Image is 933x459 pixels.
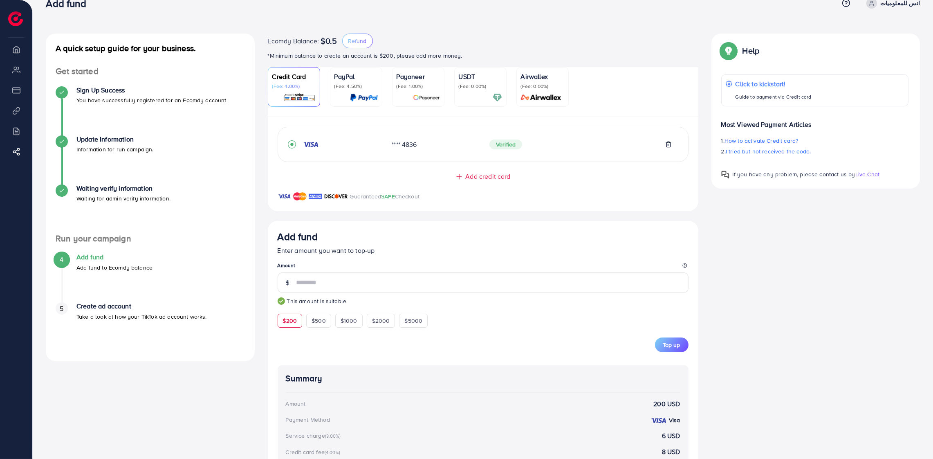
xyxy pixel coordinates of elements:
p: Take a look at how your TikTok ad account works. [76,312,207,322]
h4: Create ad account [76,302,207,310]
img: brand [309,191,322,201]
h4: Sign Up Success [76,86,227,94]
img: Popup guide [721,171,729,179]
h4: A quick setup guide for your business. [46,43,255,53]
button: Refund [342,34,373,48]
li: Create ad account [46,302,255,351]
span: Live Chat [855,170,879,178]
div: Amount [286,400,306,408]
img: brand [324,191,348,201]
p: Enter amount you want to top-up [278,245,689,255]
strong: 8 USD [662,447,680,457]
li: Waiting verify information [46,184,255,234]
small: This amount is suitable [278,297,689,305]
div: Payment Method [286,416,330,424]
img: card [283,93,316,102]
span: 4 [60,255,63,264]
h4: Add fund [76,253,153,261]
h4: Run your campaign [46,234,255,244]
span: $500 [312,317,326,325]
img: credit [303,141,319,148]
span: Verified [489,139,522,149]
img: card [518,93,564,102]
span: Add credit card [465,172,510,181]
div: Credit card fee [286,448,343,456]
p: Waiting for admin verify information. [76,193,170,203]
h3: Add fund [278,231,318,243]
p: Airwallex [521,72,564,81]
span: If you have any problem, please contact us by [733,170,855,178]
img: card [493,93,502,102]
button: Top up [655,337,689,352]
h4: Summary [286,373,680,384]
img: brand [278,191,291,201]
img: credit [650,417,667,424]
small: (3.00%) [325,433,341,439]
p: (Fee: 4.50%) [334,83,378,90]
p: Help [742,46,760,56]
p: (Fee: 4.00%) [272,83,316,90]
h4: Update Information [76,135,154,143]
span: $2000 [372,317,390,325]
p: USDT [459,72,502,81]
p: You have successfully registered for an Ecomdy account [76,95,227,105]
img: brand [293,191,307,201]
img: card [413,93,440,102]
span: SAFE [381,192,395,200]
span: $1000 [341,317,357,325]
span: $200 [283,317,297,325]
span: Ecomdy Balance: [268,36,319,46]
h4: Waiting verify information [76,184,170,192]
svg: record circle [288,140,296,148]
span: Top up [663,341,680,349]
p: Guide to payment via Credit card [736,92,812,102]
span: $5000 [404,317,422,325]
img: card [350,93,378,102]
li: Update Information [46,135,255,184]
p: *Minimum balance to create an account is $200, please add more money. [268,51,698,61]
p: (Fee: 0.00%) [521,83,564,90]
img: guide [278,297,285,305]
strong: Visa [669,416,680,424]
p: Credit Card [272,72,316,81]
p: Click to kickstart! [736,79,812,89]
p: 2. [721,146,909,156]
img: Popup guide [721,43,736,58]
h4: Get started [46,66,255,76]
span: 5 [60,304,63,313]
li: Add fund [46,253,255,302]
p: (Fee: 1.00%) [397,83,440,90]
span: How to activate Credit card? [724,137,798,145]
iframe: Chat [898,422,927,453]
legend: Amount [278,262,689,272]
p: (Fee: 0.00%) [459,83,502,90]
strong: 200 USD [653,399,680,409]
p: Most Viewed Payment Articles [721,113,909,129]
span: I tried but not received the code. [726,147,811,155]
div: Service charge [286,432,343,440]
p: Payoneer [397,72,440,81]
p: PayPal [334,72,378,81]
p: Add fund to Ecomdy balance [76,263,153,272]
p: 1. [721,136,909,146]
p: Information for run campaign. [76,144,154,154]
span: Refund [348,37,367,45]
small: (4.00%) [325,449,340,456]
li: Sign Up Success [46,86,255,135]
p: Guaranteed Checkout [350,191,420,201]
img: logo [8,11,23,26]
strong: 6 USD [662,431,680,441]
span: $0.5 [321,36,337,46]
